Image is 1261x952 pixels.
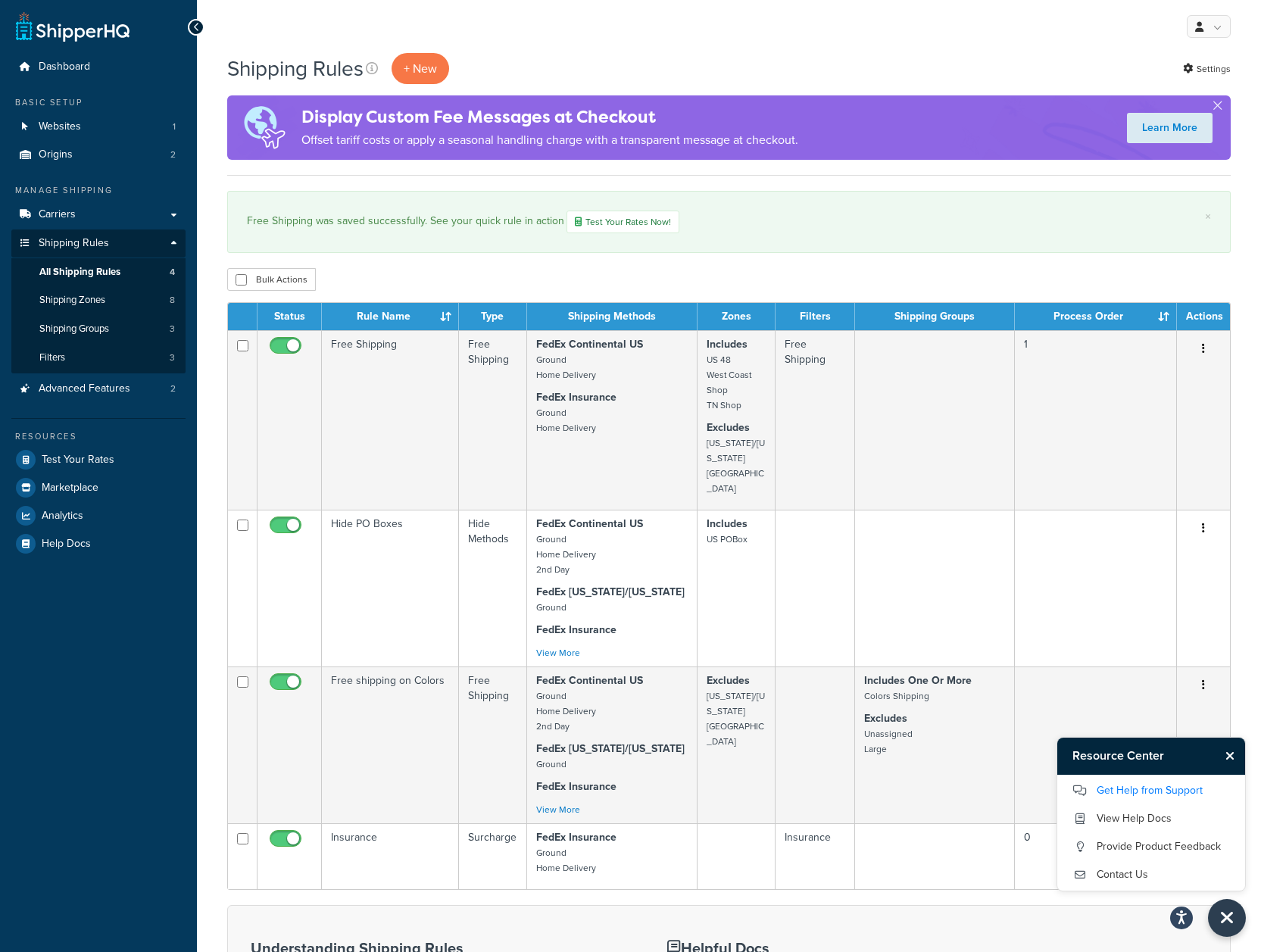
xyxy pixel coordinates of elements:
strong: FedEx Insurance [536,389,616,405]
button: Close Resource Center [1219,747,1245,765]
th: Process Order : activate to sort column ascending [1015,303,1177,330]
li: Shipping Rules [11,229,186,373]
span: Dashboard [39,61,90,73]
p: Offset tariff costs or apply a seasonal handling charge with a transparent message at checkout. [301,130,798,151]
span: 1 [173,120,176,133]
a: Shipping Groups 3 [11,315,186,343]
th: Zones [698,303,776,330]
span: 8 [170,294,175,307]
button: Close Resource Center [1208,899,1246,937]
th: Type [459,303,526,330]
small: Ground Home Delivery 2nd Day [536,532,596,576]
a: View More [536,646,580,660]
strong: FedEx Insurance [536,622,616,638]
td: Hide PO Boxes [322,510,459,666]
li: All Shipping Rules [11,258,186,286]
span: 2 [170,382,176,395]
a: Help Docs [11,530,186,557]
a: Get Help from Support [1072,779,1230,803]
a: Filters 3 [11,344,186,372]
strong: Includes [707,516,748,532]
a: Settings [1183,58,1231,80]
small: Ground Home Delivery [536,353,596,382]
span: Help Docs [42,538,91,551]
div: Resources [11,430,186,443]
span: Advanced Features [39,382,130,395]
span: Filters [39,351,65,364]
a: Test Your Rates [11,446,186,473]
td: Free Shipping [322,330,459,510]
strong: Excludes [707,420,750,435]
a: Dashboard [11,53,186,81]
li: Shipping Zones [11,286,186,314]
span: 3 [170,351,175,364]
span: Analytics [42,510,83,523]
span: Carriers [39,208,76,221]
strong: FedEx Insurance [536,829,616,845]
a: Learn More [1127,113,1213,143]
h1: Shipping Rules [227,54,364,83]
span: Websites [39,120,81,133]
small: US 48 West Coast Shop TN Shop [707,353,751,412]
td: Free Shipping [776,330,854,510]
span: Shipping Rules [39,237,109,250]
a: Carriers [11,201,186,229]
div: Basic Setup [11,96,186,109]
a: ShipperHQ Home [16,11,130,42]
td: Hide Methods [459,510,526,666]
a: Marketplace [11,474,186,501]
li: Advanced Features [11,375,186,403]
button: Bulk Actions [227,268,316,291]
span: Shipping Zones [39,294,105,307]
img: duties-banner-06bc72dcb5fe05cb3f9472aba00be2ae8eb53ab6f0d8bb03d382ba314ac3c341.png [227,95,301,160]
strong: FedEx Insurance [536,779,616,794]
td: Insurance [776,823,854,889]
small: Ground Home Delivery 2nd Day [536,689,596,733]
li: Websites [11,113,186,141]
small: Ground [536,757,567,771]
span: Origins [39,148,73,161]
strong: FedEx Continental US [536,336,643,352]
a: Contact Us [1072,863,1230,887]
td: Insurance [322,823,459,889]
a: Provide Product Feedback [1072,835,1230,859]
th: Shipping Groups [855,303,1015,330]
span: Test Your Rates [42,454,114,467]
small: Ground Home Delivery [536,846,596,875]
span: 2 [170,148,176,161]
td: 0 [1015,823,1177,889]
td: Free Shipping [459,330,526,510]
small: US POBox [707,532,748,546]
a: View More [536,803,580,816]
div: Manage Shipping [11,184,186,197]
span: All Shipping Rules [39,266,120,279]
strong: Excludes [864,710,907,726]
small: Ground [536,601,567,614]
th: Filters [776,303,854,330]
h3: Resource Center [1057,738,1219,774]
a: × [1205,211,1211,223]
strong: FedEx Continental US [536,516,643,532]
small: Ground Home Delivery [536,406,596,435]
td: Surcharge [459,823,526,889]
small: Colors Shipping [864,689,929,703]
a: Shipping Zones 8 [11,286,186,314]
a: All Shipping Rules 4 [11,258,186,286]
small: [US_STATE]/[US_STATE] [GEOGRAPHIC_DATA] [707,436,765,495]
li: Shipping Groups [11,315,186,343]
p: + New [392,53,449,84]
strong: FedEx [US_STATE]/[US_STATE] [536,741,685,757]
span: 4 [170,266,175,279]
strong: FedEx Continental US [536,673,643,688]
a: Analytics [11,502,186,529]
a: Test Your Rates Now! [567,211,679,233]
small: Unassigned Large [864,727,913,756]
small: [US_STATE]/[US_STATE] [GEOGRAPHIC_DATA] [707,689,765,748]
span: 3 [170,323,175,336]
a: Advanced Features 2 [11,375,186,403]
strong: Includes [707,336,748,352]
h4: Display Custom Fee Messages at Checkout [301,105,798,130]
